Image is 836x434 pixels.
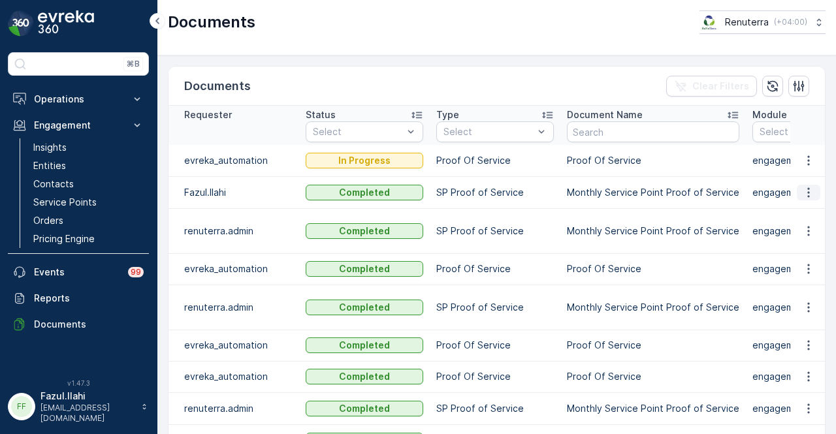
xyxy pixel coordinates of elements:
[339,339,390,352] p: Completed
[28,157,149,175] a: Entities
[33,232,95,245] p: Pricing Engine
[560,285,746,330] td: Monthly Service Point Proof of Service
[169,208,299,253] td: renuterra.admin
[8,112,149,138] button: Engagement
[774,17,807,27] p: ( +04:00 )
[560,253,746,285] td: Proof Of Service
[169,145,299,176] td: evreka_automation
[443,125,534,138] p: Select
[430,208,560,253] td: SP Proof of Service
[430,330,560,361] td: Proof Of Service
[33,214,63,227] p: Orders
[430,253,560,285] td: Proof Of Service
[430,176,560,208] td: SP Proof of Service
[306,369,423,384] button: Completed
[567,108,643,121] p: Document Name
[306,337,423,353] button: Completed
[560,392,746,424] td: Monthly Service Point Proof of Service
[306,223,423,239] button: Completed
[699,15,720,29] img: Screenshot_2024-07-26_at_13.33.01.png
[338,154,391,167] p: In Progress
[184,77,251,95] p: Documents
[184,108,232,121] p: Requester
[436,108,459,121] p: Type
[34,266,120,279] p: Events
[306,300,423,315] button: Completed
[8,390,149,424] button: FFFazul.Ilahi[EMAIL_ADDRESS][DOMAIN_NAME]
[169,392,299,424] td: renuterra.admin
[33,141,67,154] p: Insights
[339,186,390,199] p: Completed
[306,401,423,416] button: Completed
[430,392,560,424] td: SP Proof of Service
[692,80,749,93] p: Clear Filters
[567,121,739,142] input: Search
[313,125,403,138] p: Select
[430,285,560,330] td: SP Proof of Service
[8,379,149,387] span: v 1.47.3
[38,10,94,37] img: logo_dark-DEwI_e13.png
[339,370,390,383] p: Completed
[169,285,299,330] td: renuterra.admin
[8,311,149,337] a: Documents
[28,193,149,211] a: Service Points
[33,196,97,209] p: Service Points
[169,330,299,361] td: evreka_automation
[306,108,336,121] p: Status
[34,93,123,106] p: Operations
[8,86,149,112] button: Operations
[339,225,390,238] p: Completed
[28,175,149,193] a: Contacts
[28,138,149,157] a: Insights
[560,208,746,253] td: Monthly Service Point Proof of Service
[11,396,32,417] div: FF
[33,178,74,191] p: Contacts
[8,285,149,311] a: Reports
[40,390,135,403] p: Fazul.Ilahi
[752,108,787,121] p: Module
[430,361,560,392] td: Proof Of Service
[169,361,299,392] td: evreka_automation
[339,402,390,415] p: Completed
[8,259,149,285] a: Events99
[168,12,255,33] p: Documents
[34,292,144,305] p: Reports
[699,10,826,34] button: Renuterra(+04:00)
[560,330,746,361] td: Proof Of Service
[339,262,390,275] p: Completed
[306,261,423,277] button: Completed
[131,267,141,277] p: 99
[40,403,135,424] p: [EMAIL_ADDRESS][DOMAIN_NAME]
[34,318,144,331] p: Documents
[560,145,746,176] td: Proof Of Service
[127,59,140,69] p: ⌘B
[306,153,423,168] button: In Progress
[725,16,769,29] p: Renuterra
[560,176,746,208] td: Monthly Service Point Proof of Service
[28,211,149,230] a: Orders
[33,159,66,172] p: Entities
[169,176,299,208] td: Fazul.Ilahi
[560,361,746,392] td: Proof Of Service
[169,253,299,285] td: evreka_automation
[339,301,390,314] p: Completed
[306,185,423,200] button: Completed
[34,119,123,132] p: Engagement
[8,10,34,37] img: logo
[666,76,757,97] button: Clear Filters
[430,145,560,176] td: Proof Of Service
[28,230,149,248] a: Pricing Engine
